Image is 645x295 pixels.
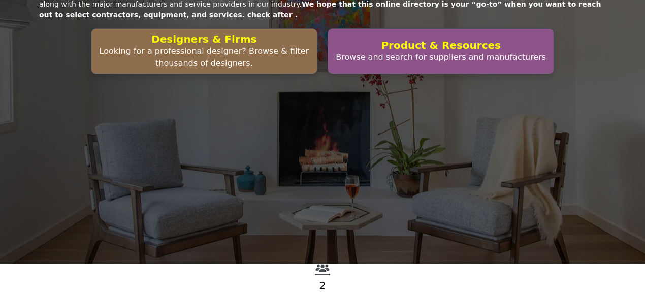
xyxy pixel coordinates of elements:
a: View Recommenders [315,267,330,276]
p: Browse and search for suppliers and manufacturers [331,51,551,63]
h2: Designers & Firms [94,33,314,45]
button: Designers & Firms Looking for a professional designer? Browse & filter thousands of designers. [91,28,317,74]
p: Looking for a professional designer? Browse & filter thousands of designers. [94,45,314,70]
a: 2 [319,279,326,291]
button: Product & Resources Browse and search for suppliers and manufacturers [328,28,554,74]
h2: Product & Resources [331,39,551,51]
